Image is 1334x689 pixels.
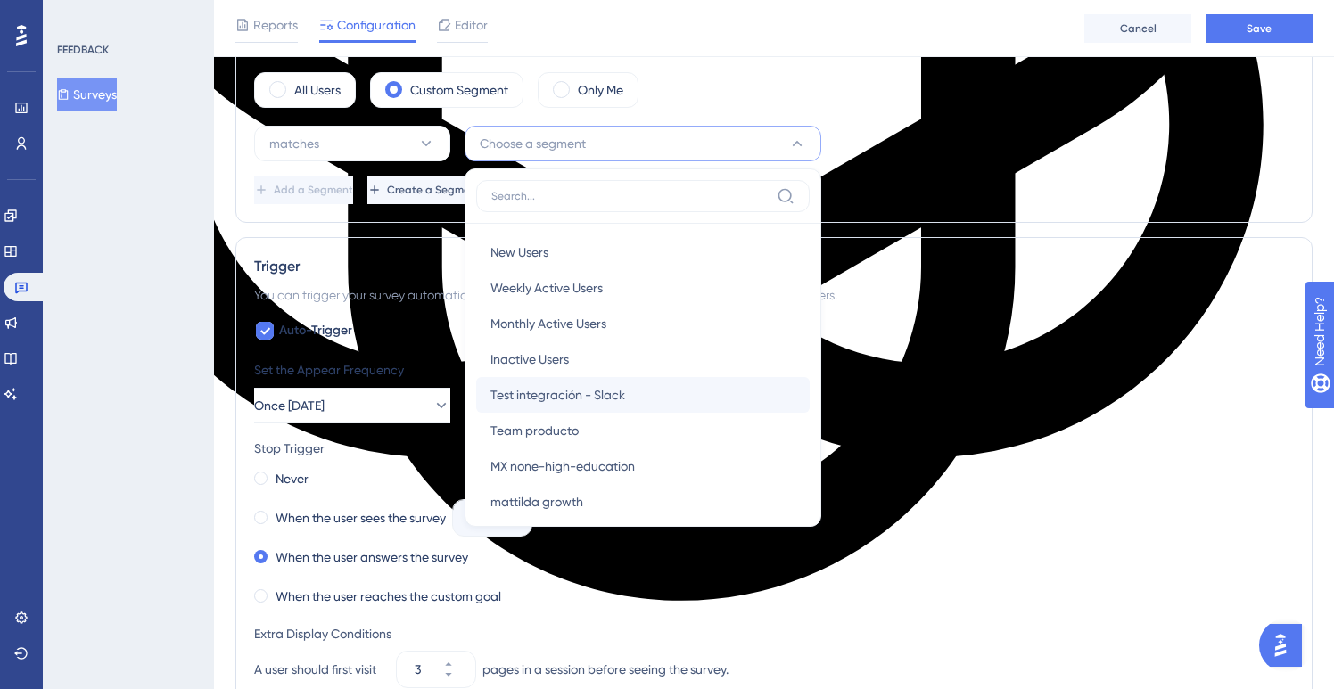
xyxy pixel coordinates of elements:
button: MX none-high-education [476,448,810,484]
span: Need Help? [42,4,111,26]
button: Team producto [476,413,810,448]
button: Once [DATE] [254,388,450,423]
label: Custom Segment [410,79,508,101]
button: Test integración - Slack [476,377,810,413]
span: Inactive Users [490,349,569,370]
input: Search... [491,189,770,203]
button: Choose a segment [465,126,821,161]
span: New Users [490,242,548,263]
label: When the user sees the survey [276,507,446,529]
label: Only Me [578,79,623,101]
button: New Users [476,234,810,270]
label: When the user answers the survey [276,546,468,568]
button: Surveys [57,78,117,111]
button: matches [254,126,450,161]
span: MX none-high-education [490,455,635,477]
label: All Users [294,79,341,101]
span: Create a Segment [387,183,481,197]
span: Editor [455,14,488,36]
div: FEEDBACK [57,43,109,57]
span: Configuration [337,14,416,36]
span: mattilda growth [490,491,583,513]
div: You can trigger your survey automatically when the target URL is visited, and/or use the custom t... [254,284,1294,306]
span: Once [DATE] [254,395,325,416]
div: Trigger [254,256,1294,277]
span: Team producto [490,420,579,441]
button: Create a Segment [367,176,481,204]
button: Add a Segment [254,176,353,204]
div: A user should first visit [254,659,390,680]
span: Weekly Active Users [490,277,603,299]
span: Add a Segment [274,183,353,197]
div: Set the Appear Frequency [254,359,1294,381]
iframe: UserGuiding AI Assistant Launcher [1259,619,1313,672]
span: Cancel [1120,21,1157,36]
button: Cancel [1084,14,1191,43]
button: Inactive Users [476,341,810,377]
div: Stop Trigger [254,438,1294,459]
label: When the user reaches the custom goal [276,586,501,607]
div: Extra Display Conditions [254,623,1294,644]
button: Weekly Active Users [476,270,810,306]
span: Monthly Active Users [490,313,606,334]
span: Choose a segment [480,133,586,154]
span: Reports [253,14,298,36]
button: Monthly Active Users [476,306,810,341]
button: Save [1206,14,1313,43]
span: Save [1247,21,1272,36]
div: pages in a session before seeing the survey. [482,659,729,680]
span: matches [269,133,319,154]
span: Test integración - Slack [490,384,625,406]
button: mattilda growth [476,484,810,520]
label: Never [276,468,309,489]
span: Auto-Trigger [279,320,352,341]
